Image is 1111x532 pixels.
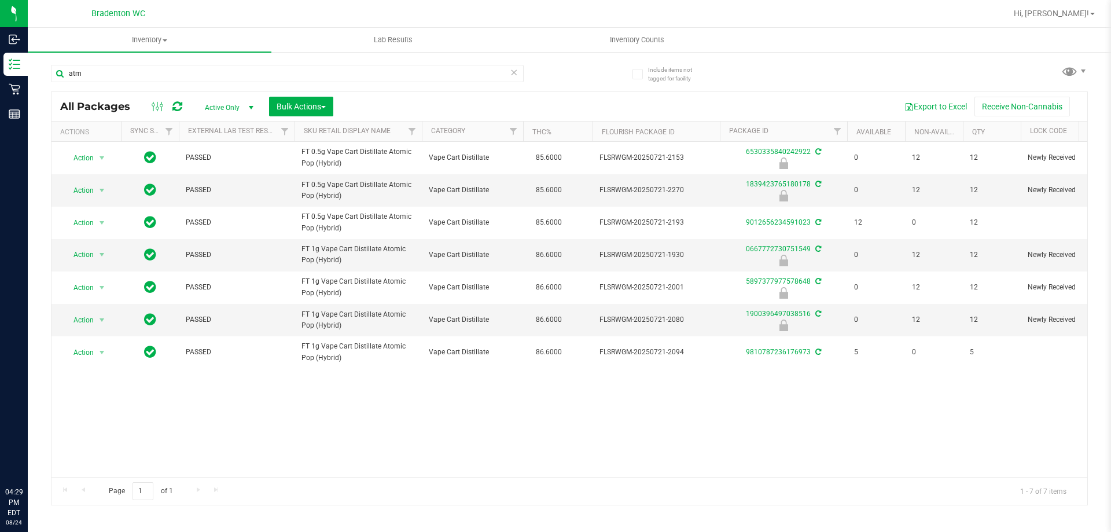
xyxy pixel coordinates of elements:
[403,122,422,141] a: Filter
[912,347,956,358] span: 0
[301,309,415,331] span: FT 1g Vape Cart Distillate Atomic Pop (Hybrid)
[60,128,116,136] div: Actions
[970,152,1014,163] span: 12
[912,282,956,293] span: 12
[970,314,1014,325] span: 12
[144,311,156,328] span: In Sync
[599,185,713,196] span: FLSRWGM-20250721-2270
[1028,282,1101,293] span: Newly Received
[63,182,94,199] span: Action
[718,320,849,331] div: Newly Received
[1011,482,1076,500] span: 1 - 7 of 7 items
[814,245,821,253] span: Sync from Compliance System
[970,282,1014,293] span: 12
[530,279,568,296] span: 86.6000
[515,28,759,52] a: Inventory Counts
[854,185,898,196] span: 0
[970,250,1014,261] span: 12
[9,34,20,45] inline-svg: Inbound
[63,215,94,231] span: Action
[746,148,811,156] a: 6530335840242922
[186,185,288,196] span: PASSED
[530,149,568,166] span: 85.6000
[530,247,568,263] span: 86.6000
[599,152,713,163] span: FLSRWGM-20250721-2153
[271,28,515,52] a: Lab Results
[269,97,333,116] button: Bulk Actions
[504,122,523,141] a: Filter
[599,217,713,228] span: FLSRWGM-20250721-2193
[718,287,849,299] div: Newly Received
[854,217,898,228] span: 12
[301,341,415,363] span: FT 1g Vape Cart Distillate Atomic Pop (Hybrid)
[186,217,288,228] span: PASSED
[63,150,94,166] span: Action
[186,347,288,358] span: PASSED
[160,122,179,141] a: Filter
[970,185,1014,196] span: 12
[599,347,713,358] span: FLSRWGM-20250721-2094
[9,58,20,70] inline-svg: Inventory
[972,128,985,136] a: Qty
[144,149,156,166] span: In Sync
[814,180,821,188] span: Sync from Compliance System
[275,122,295,141] a: Filter
[429,347,516,358] span: Vape Cart Distillate
[186,250,288,261] span: PASSED
[1028,152,1101,163] span: Newly Received
[718,190,849,201] div: Newly Received
[1028,185,1101,196] span: Newly Received
[854,250,898,261] span: 0
[5,487,23,518] p: 04:29 PM EDT
[1028,250,1101,261] span: Newly Received
[1014,9,1089,18] span: Hi, [PERSON_NAME]!
[746,218,811,226] a: 9012656234591023
[854,347,898,358] span: 5
[431,127,465,135] a: Category
[301,244,415,266] span: FT 1g Vape Cart Distillate Atomic Pop (Hybrid)
[95,344,109,361] span: select
[301,276,415,298] span: FT 1g Vape Cart Distillate Atomic Pop (Hybrid)
[914,128,966,136] a: Non-Available
[186,152,288,163] span: PASSED
[5,518,23,527] p: 08/24
[358,35,428,45] span: Lab Results
[188,127,279,135] a: External Lab Test Result
[429,217,516,228] span: Vape Cart Distillate
[746,310,811,318] a: 1900396497038516
[301,179,415,201] span: FT 0.5g Vape Cart Distillate Atomic Pop (Hybrid)
[63,312,94,328] span: Action
[814,310,821,318] span: Sync from Compliance System
[429,185,516,196] span: Vape Cart Distillate
[144,247,156,263] span: In Sync
[729,127,768,135] a: Package ID
[599,282,713,293] span: FLSRWGM-20250721-2001
[530,344,568,361] span: 86.6000
[854,314,898,325] span: 0
[970,217,1014,228] span: 12
[9,108,20,120] inline-svg: Reports
[828,122,847,141] a: Filter
[28,28,271,52] a: Inventory
[599,250,713,261] span: FLSRWGM-20250721-1930
[186,282,288,293] span: PASSED
[814,218,821,226] span: Sync from Compliance System
[28,35,271,45] span: Inventory
[746,245,811,253] a: 0667772730751549
[429,250,516,261] span: Vape Cart Distillate
[304,127,391,135] a: Sku Retail Display Name
[186,314,288,325] span: PASSED
[95,215,109,231] span: select
[912,185,956,196] span: 12
[95,280,109,296] span: select
[301,146,415,168] span: FT 0.5g Vape Cart Distillate Atomic Pop (Hybrid)
[599,314,713,325] span: FLSRWGM-20250721-2080
[530,311,568,328] span: 86.6000
[12,439,46,474] iframe: Resource center
[95,182,109,199] span: select
[63,280,94,296] span: Action
[60,100,142,113] span: All Packages
[429,314,516,325] span: Vape Cart Distillate
[854,282,898,293] span: 0
[1030,127,1067,135] a: Lock Code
